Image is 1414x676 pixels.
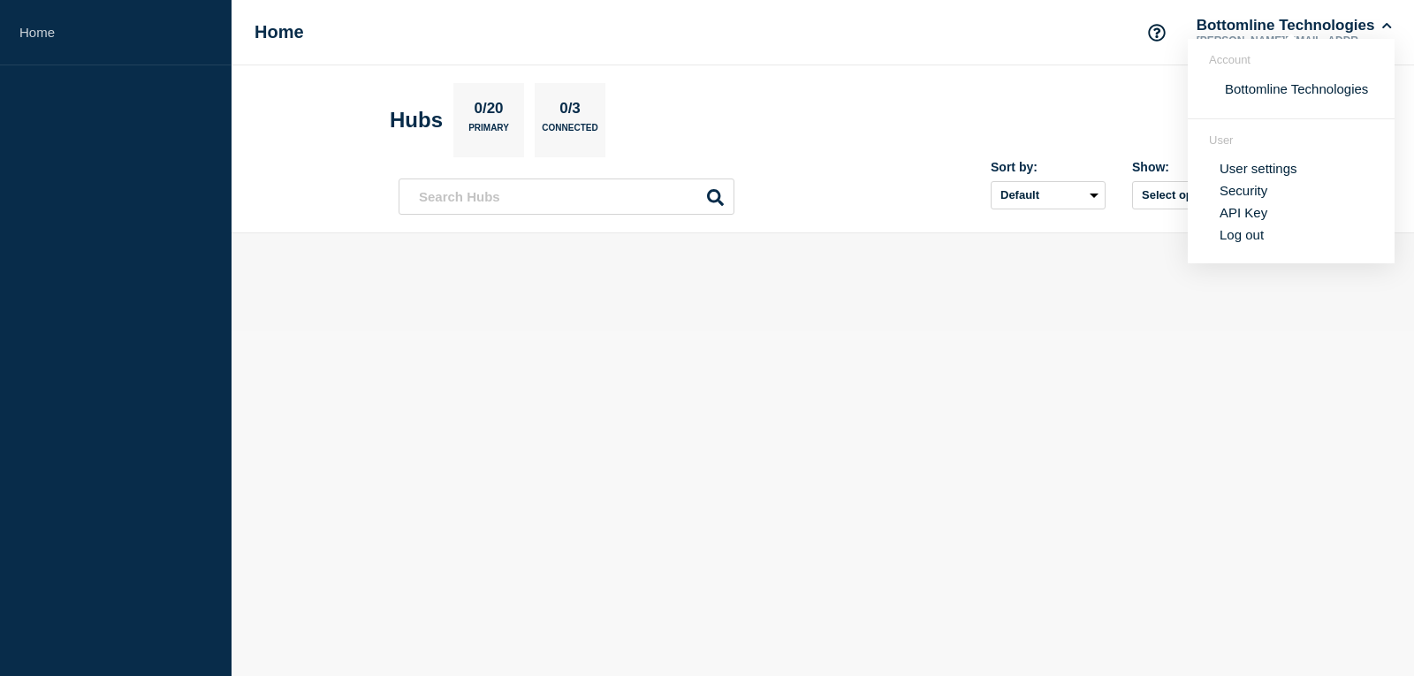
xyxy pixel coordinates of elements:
input: Search Hubs [399,178,734,215]
button: Log out [1220,227,1264,242]
h1: Home [255,22,304,42]
a: User settings [1220,161,1297,176]
button: Bottomline Technologies [1220,80,1373,97]
p: [PERSON_NAME][EMAIL_ADDRESS][PERSON_NAME][DOMAIN_NAME] [1193,34,1377,47]
p: 0/3 [553,100,588,123]
button: Select option [1132,181,1247,209]
p: Connected [542,123,597,141]
div: Sort by: [991,160,1106,174]
header: User [1209,133,1373,147]
div: Show: [1132,160,1247,174]
p: Primary [468,123,509,141]
header: Account [1209,53,1373,66]
button: Support [1138,14,1175,51]
p: 0/20 [468,100,510,123]
select: Sort by [991,181,1106,209]
a: API Key [1220,205,1267,220]
a: Security [1220,183,1267,198]
button: Bottomline Technologies [1193,17,1395,34]
h2: Hubs [390,108,443,133]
